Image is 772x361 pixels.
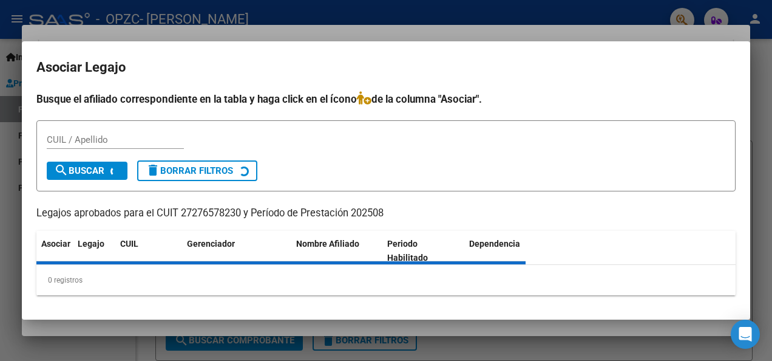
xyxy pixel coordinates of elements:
[36,91,736,107] h4: Busque el afiliado correspondiente en la tabla y haga click en el ícono de la columna "Asociar".
[146,163,160,177] mat-icon: delete
[182,231,291,271] datatable-header-cell: Gerenciador
[36,206,736,221] p: Legajos aprobados para el CUIT 27276578230 y Período de Prestación 202508
[54,163,69,177] mat-icon: search
[296,239,359,249] span: Nombre Afiliado
[41,239,70,249] span: Asociar
[78,239,104,249] span: Legajo
[464,231,555,271] datatable-header-cell: Dependencia
[291,231,382,271] datatable-header-cell: Nombre Afiliado
[469,239,520,249] span: Dependencia
[36,231,73,271] datatable-header-cell: Asociar
[187,239,235,249] span: Gerenciador
[137,160,257,181] button: Borrar Filtros
[115,231,182,271] datatable-header-cell: CUIL
[47,162,127,180] button: Buscar
[146,165,233,176] span: Borrar Filtros
[731,320,760,349] div: Open Intercom Messenger
[382,231,464,271] datatable-header-cell: Periodo Habilitado
[36,56,736,79] h2: Asociar Legajo
[120,239,138,249] span: CUIL
[36,265,736,295] div: 0 registros
[54,165,104,176] span: Buscar
[73,231,115,271] datatable-header-cell: Legajo
[387,239,428,263] span: Periodo Habilitado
